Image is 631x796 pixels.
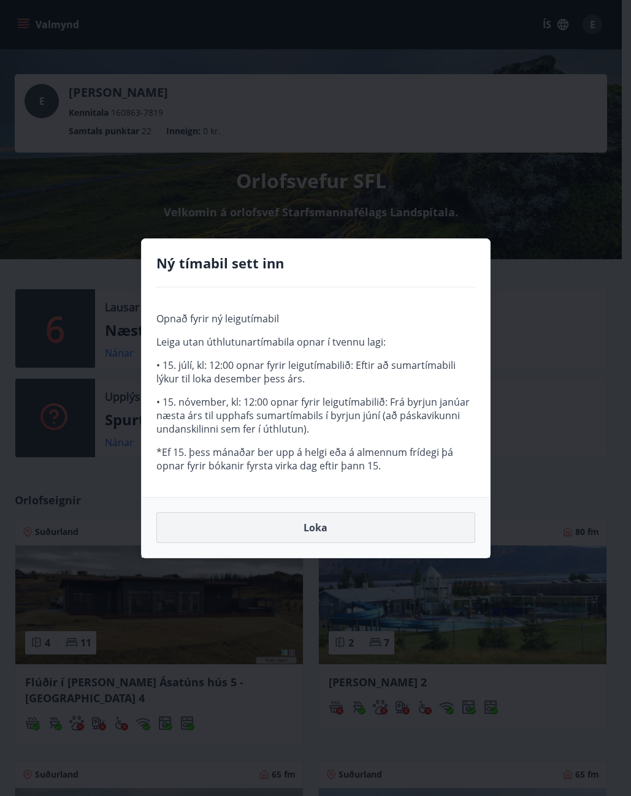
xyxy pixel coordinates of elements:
[156,358,475,385] p: • 15. júlí, kl: 12:00 opnar fyrir leigutímabilið: Eftir að sumartímabili lýkur til loka desember ...
[156,335,475,349] p: Leiga utan úthlutunartímabila opnar í tvennu lagi:
[156,254,475,272] h4: Ný tímabil sett inn
[156,512,475,543] button: Loka
[156,395,475,436] p: • 15. nóvember, kl: 12:00 opnar fyrir leigutímabilið: Frá byrjun janúar næsta árs til upphafs sum...
[156,312,475,325] p: Opnað fyrir ný leigutímabil
[156,445,475,472] p: *Ef 15. þess mánaðar ber upp á helgi eða á almennum frídegi þá opnar fyrir bókanir fyrsta virka d...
